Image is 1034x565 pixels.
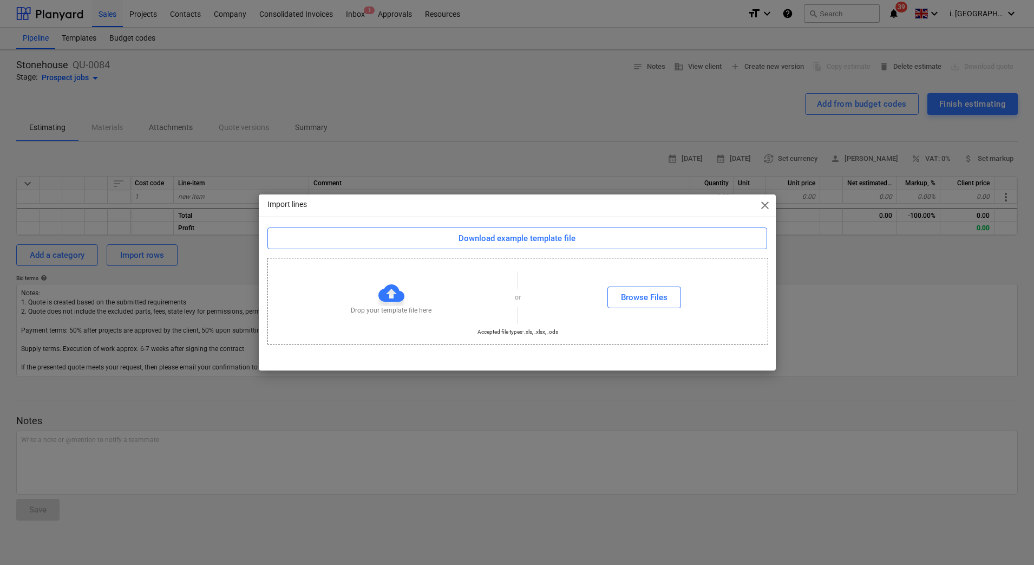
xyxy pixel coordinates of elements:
div: Download example template file [459,231,575,245]
button: Download example template file [267,228,767,249]
div: Drop your template file hereorBrowse FilesAccepted file types-.xls, .xlsx, .ods [267,258,768,345]
div: Browse Files [621,290,667,304]
button: Browse Files [607,287,681,308]
iframe: Chat Widget [980,513,1034,565]
p: or [515,293,521,302]
p: Accepted file types - .xls, .xlsx, .ods [477,328,558,335]
p: Import lines [267,199,307,210]
p: Drop your template file here [351,306,431,315]
span: close [758,199,771,212]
